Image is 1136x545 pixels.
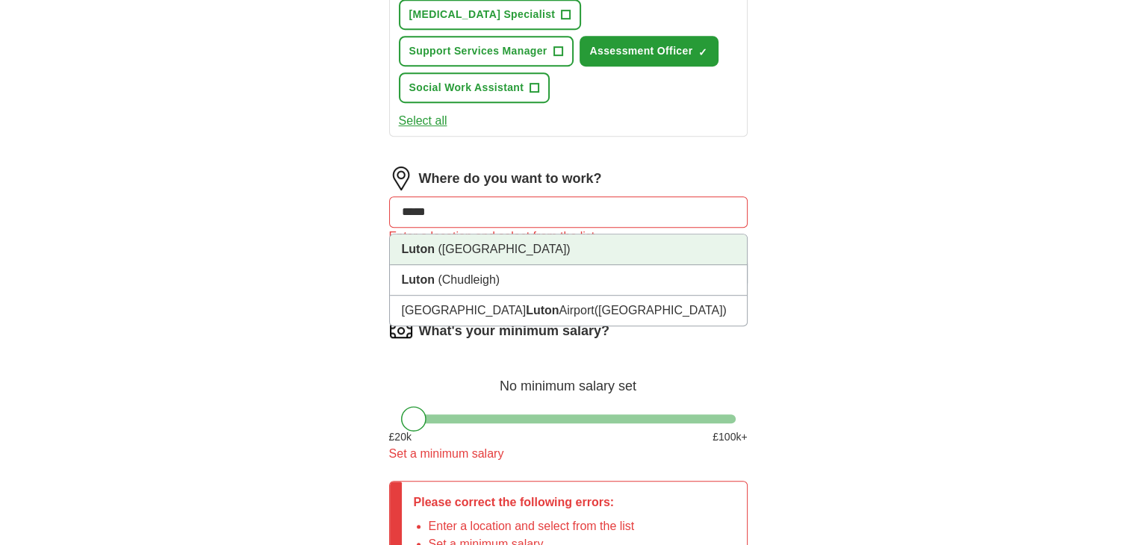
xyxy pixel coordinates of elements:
[409,7,556,22] span: [MEDICAL_DATA] Specialist
[390,296,747,326] li: [GEOGRAPHIC_DATA] Airport
[402,273,435,286] strong: Luton
[419,321,609,341] label: What's your minimum salary?
[399,36,574,66] button: Support Services Manager
[698,46,707,58] span: ✓
[438,273,500,286] span: (Chudleigh)
[389,429,412,445] span: £ 20 k
[429,517,635,535] li: Enter a location and select from the list
[409,80,524,96] span: Social Work Assistant
[595,304,727,317] span: ([GEOGRAPHIC_DATA])
[389,228,748,246] div: Enter a location and select from the list
[389,445,748,463] div: Set a minimum salary
[399,72,550,103] button: Social Work Assistant
[419,169,602,189] label: Where do you want to work?
[399,112,447,130] button: Select all
[713,429,747,445] span: £ 100 k+
[389,361,748,396] div: No minimum salary set
[409,43,547,59] span: Support Services Manager
[590,43,693,59] span: Assessment Officer
[402,243,435,255] strong: Luton
[580,36,719,66] button: Assessment Officer✓
[389,166,413,190] img: location.png
[414,493,635,511] p: Please correct the following errors:
[526,304,559,317] strong: Luton
[389,319,413,343] img: salary.png
[438,243,570,255] span: ([GEOGRAPHIC_DATA])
